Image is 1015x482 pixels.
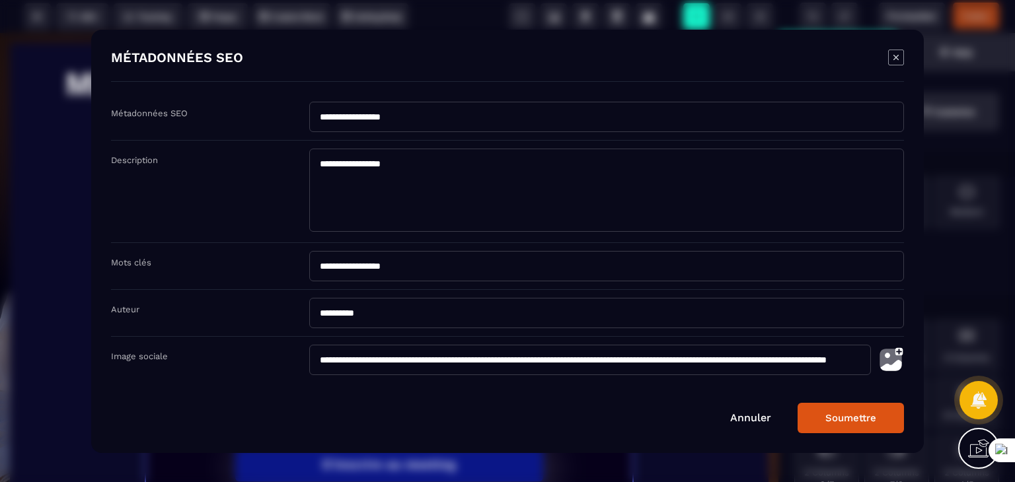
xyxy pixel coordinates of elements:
[111,351,168,361] label: Image sociale
[212,221,566,256] text: Remplissez le formulaire pour le Meeting commercial du [DATE] matin
[111,50,243,68] h4: MÉTADONNÉES SEO
[878,345,904,375] img: photo-upload.002a6cb0.svg
[212,191,566,215] text: MEETING OFFERT
[111,258,151,267] label: Mots clés
[111,155,158,165] label: Description
[798,403,904,433] button: Soumettre
[111,304,139,314] label: Auteur
[730,411,771,424] a: Annuler
[111,108,188,118] label: Métadonnées SEO
[20,86,759,137] h2: Commencez votre semaine entrepreneuriale par un point hebdo avec un business coach expérimenté !
[235,415,543,448] button: S'inscrire au meeting
[20,26,759,76] h1: MEETING COMMERCIAL DU [DATE] MATIN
